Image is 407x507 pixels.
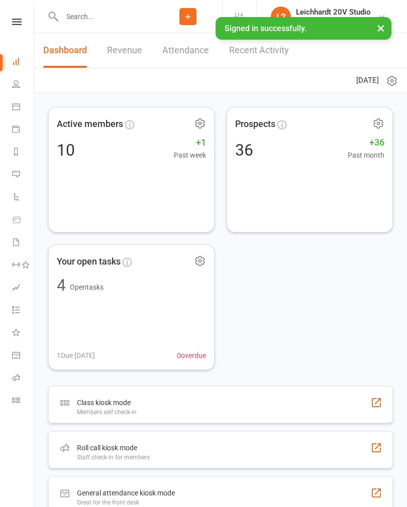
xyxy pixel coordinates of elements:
a: General attendance kiosk mode [12,345,35,367]
div: Leichhardt 20V Studio [296,8,371,17]
button: × [372,17,390,39]
span: [DATE] [356,74,379,86]
div: 10 [57,142,75,158]
span: Open tasks [70,283,104,291]
a: Payments [12,119,35,142]
a: Class kiosk mode [12,390,35,413]
a: Assessments [12,277,35,300]
div: 20V Leichhardt [296,17,371,26]
span: Signed in successfully. [225,24,307,33]
span: +1 [174,136,206,150]
div: Members self check-in [77,409,137,416]
div: L2 [271,7,291,27]
a: People [12,74,35,96]
span: Prospects [235,117,275,132]
div: Roll call kiosk mode [77,442,150,454]
a: Dashboard [12,51,35,74]
span: Past month [348,150,384,161]
a: Reports [12,142,35,164]
span: Active members [57,117,123,132]
span: 0 overdue [177,350,206,361]
span: +36 [348,136,384,150]
span: Your open tasks [57,255,121,269]
a: Revenue [107,33,142,68]
a: Roll call kiosk mode [12,367,35,390]
div: Great for the front desk [77,499,175,506]
input: Search... [59,10,154,24]
div: Class kiosk mode [77,397,137,409]
div: 4 [57,277,66,293]
a: Attendance [162,33,209,68]
span: Past week [174,150,206,161]
a: Recent Activity [229,33,289,68]
div: General attendance kiosk mode [77,487,175,499]
a: Dashboard [43,33,87,68]
a: Calendar [12,96,35,119]
a: Product Sales [12,209,35,232]
div: Staff check-in for members [77,454,150,461]
a: What's New [12,322,35,345]
div: 36 [235,142,253,158]
span: 1 Due [DATE] [57,350,95,361]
